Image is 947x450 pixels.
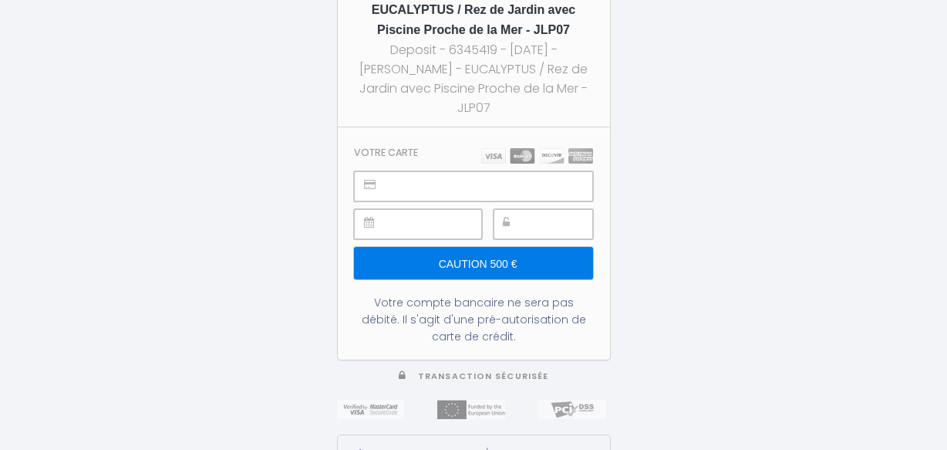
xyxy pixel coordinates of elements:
[354,147,418,158] h3: Votre carte
[354,294,592,345] div: Votre compte bancaire ne sera pas débité. Il s'agit d'une pré-autorisation de carte de crédit.
[389,210,480,239] iframe: Secure payment input frame
[528,210,592,239] iframe: Secure payment input frame
[354,247,592,279] input: Caution 500 €
[389,172,591,201] iframe: Secure payment input frame
[352,40,596,118] div: Deposit - 6345419 - [DATE] - [PERSON_NAME] - EUCALYPTUS / Rez de Jardin avec Piscine Proche de la...
[481,148,593,164] img: carts.png
[418,370,548,382] span: Transaction sécurisée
